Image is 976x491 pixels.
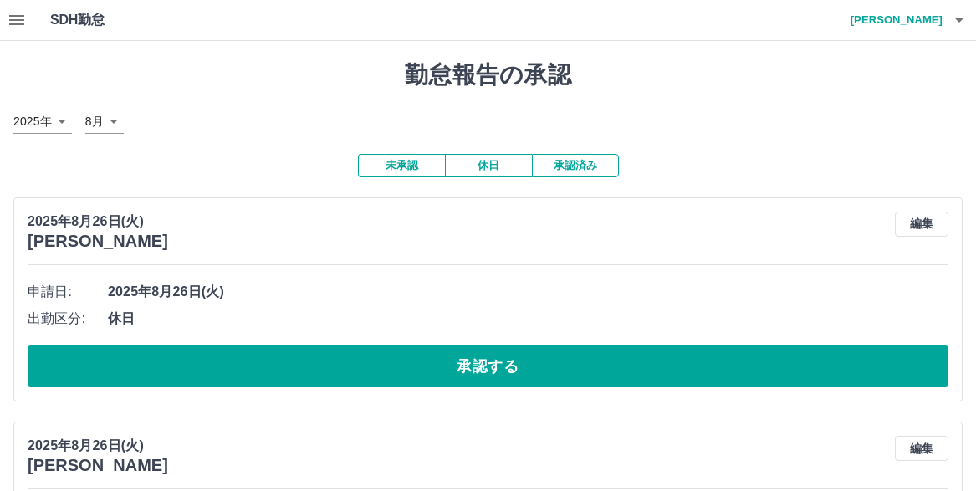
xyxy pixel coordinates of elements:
span: 休日 [108,309,948,329]
p: 2025年8月26日(火) [28,436,168,456]
button: 休日 [445,154,532,177]
span: 2025年8月26日(火) [108,282,948,302]
h3: [PERSON_NAME] [28,456,168,475]
h3: [PERSON_NAME] [28,232,168,251]
button: 未承認 [358,154,445,177]
button: 編集 [895,212,948,237]
button: 編集 [895,436,948,461]
div: 2025年 [13,110,72,134]
span: 出勤区分: [28,309,108,329]
span: 申請日: [28,282,108,302]
p: 2025年8月26日(火) [28,212,168,232]
div: 8月 [85,110,124,134]
button: 承認する [28,345,948,387]
h1: 勤怠報告の承認 [13,61,963,90]
button: 承認済み [532,154,619,177]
